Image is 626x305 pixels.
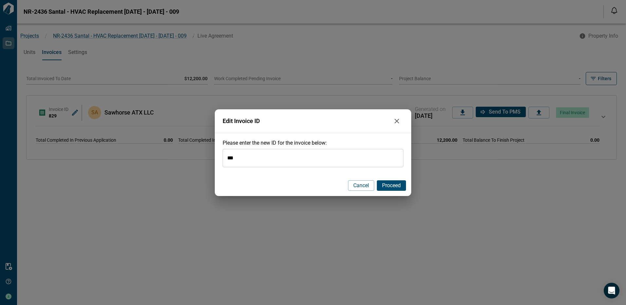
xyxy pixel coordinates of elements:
[223,118,390,124] span: Edit Invoice ID
[382,182,401,189] span: Proceed
[223,140,327,146] span: Please enter the new ID for the invoice below:
[353,182,369,189] span: Cancel
[377,180,406,191] button: Proceed
[348,180,374,191] button: Cancel
[604,283,619,298] div: Open Intercom Messenger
